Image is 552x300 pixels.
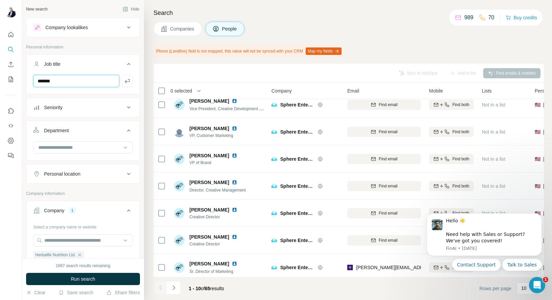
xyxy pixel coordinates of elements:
button: Personal location [26,166,140,182]
img: LinkedIn logo [232,207,237,213]
button: Feedback [5,149,16,162]
img: LinkedIn logo [232,180,237,185]
p: Company information [26,191,140,197]
span: Find email [379,129,397,135]
span: Sphere Entertainment [280,128,314,135]
div: Ask a questionAI Agent and team can help [7,178,129,204]
button: Seniority [26,99,140,116]
span: [PERSON_NAME] [189,260,229,267]
button: Find both [429,181,474,191]
p: Hi [PERSON_NAME][EMAIL_ADDRESS][PERSON_NAME][DOMAIN_NAME] 👋 [14,48,122,94]
button: Buy credits [506,13,537,22]
span: Sphere Entertainment [280,101,314,108]
img: provider leadmagic logo [347,264,353,271]
button: Department [26,122,140,141]
img: Avatar [174,126,185,137]
span: Creative Director [189,214,240,220]
div: 1 [68,207,76,214]
img: logo [14,13,20,24]
p: 10 [521,285,527,292]
div: Company lookalikes [45,24,88,31]
img: Logo of Sphere Entertainment [271,102,277,107]
img: Profile image for Christian [66,11,80,24]
button: View status page [14,156,122,169]
button: Run search [26,273,140,285]
span: Sphere Entertainment [280,237,314,244]
button: Find email [347,181,421,191]
img: Avatar [174,262,185,273]
img: Logo of Sphere Entertainment [271,265,277,270]
span: [PERSON_NAME] [189,179,229,186]
span: Find email [379,102,397,108]
button: Enrich CSV [5,58,16,71]
img: Logo of Sphere Entertainment [271,211,277,216]
div: Department [44,127,69,134]
p: 989 [464,14,473,22]
span: 🇺🇸 [535,156,540,162]
span: Not in a list [482,102,505,107]
span: Run search [71,276,95,282]
span: Find both [452,129,469,135]
button: Save search [59,289,93,296]
span: People [222,25,238,32]
img: LinkedIn logo [232,261,237,266]
button: Use Surfe on LinkedIn [5,105,16,117]
div: All services are online [14,146,122,153]
span: Sphere Entertainment [280,156,314,162]
button: Share filters [106,289,140,296]
h4: Search [154,8,544,18]
span: results [189,286,224,291]
span: Find email [379,210,397,216]
span: 65 [205,286,210,291]
div: Seniority [44,104,62,111]
p: 70 [488,14,494,22]
img: Avatar [174,154,185,164]
span: [PERSON_NAME] [189,98,229,104]
span: Find email [379,237,397,243]
div: Job title [44,61,60,67]
span: Company [271,87,292,94]
button: Clear [26,289,45,296]
span: Not in a list [482,156,505,162]
button: Find email [347,235,421,245]
span: Rows per page [479,285,511,292]
div: Profile image for Miranda [92,11,106,24]
span: Vice President, Creative Development / Experiences [189,106,284,111]
button: Find both [429,100,474,110]
span: 0 selected [170,87,192,94]
img: Avatar [174,181,185,192]
div: Ask a question [14,184,114,191]
span: Sr. Director of Marketing [189,269,233,274]
span: [PERSON_NAME] [189,125,229,132]
img: LinkedIn logo [232,153,237,158]
button: Help [90,212,136,239]
button: Find email [347,154,421,164]
span: [PERSON_NAME] [189,234,229,240]
div: Phone (Landline) field is not mapped, this value will not be synced with your CRM [154,45,343,57]
span: Find both [452,183,469,189]
span: Messages [56,228,80,233]
span: of [201,286,205,291]
iframe: Intercom live chat [529,277,545,293]
img: Logo of Sphere Entertainment [271,183,277,189]
span: [PERSON_NAME][EMAIL_ADDRESS][PERSON_NAME][DOMAIN_NAME] [356,265,515,270]
img: LinkedIn logo [232,98,237,104]
button: Map my fields [306,47,342,55]
span: Not in a list [482,129,505,135]
button: My lists [5,73,16,85]
span: Creative Director [189,241,240,247]
div: 1897 search results remaining [56,263,110,269]
button: Company lookalikes [26,19,140,36]
button: Navigate to next page [167,281,181,295]
img: Avatar [5,7,16,18]
span: Find email [379,183,397,189]
p: Personal information [26,44,140,50]
span: Herbalife Nutrition Ltd. [35,252,76,258]
img: Avatar [174,208,185,219]
div: AI Agent and team can help [14,191,114,198]
p: How can we help? [14,94,122,106]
